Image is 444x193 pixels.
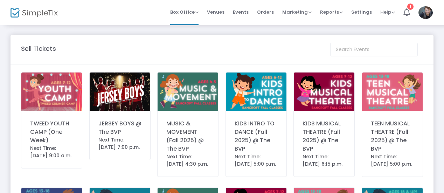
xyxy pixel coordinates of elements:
img: 63875005041076159614.png [21,73,82,111]
img: 63890698059024343919.png [294,73,354,111]
div: 1 [407,4,414,10]
span: Venues [207,3,224,21]
div: Next Time: [DATE] 7:00 p.m. [98,136,141,151]
div: Next Time: [DATE] 5:00 p.m. [371,153,414,168]
div: MUSIC & MOVEMENT (Fall 2025) @ The BVP [166,119,209,153]
div: KIDS INTRO TO DANCE (Fall 2025) @ The BVP [235,119,278,153]
div: Next Time: [DATE] 5:00 p.m. [235,153,278,168]
img: 63890697455911094720.png [362,73,423,111]
m-panel-title: Sell Tickets [21,44,56,53]
span: Settings [351,3,372,21]
span: Help [380,9,395,15]
div: TWEED YOUTH CAMP (One Week) [30,119,73,145]
span: Events [233,3,249,21]
img: 63890698826407377217.png [158,73,218,111]
span: Orders [257,3,274,21]
img: 63890698552596428618.png [226,73,286,111]
img: 6387205538855590882025SeasonGraphics-2.png [90,73,150,111]
div: Next Time: [DATE] 6:15 p.m. [303,153,346,168]
div: TEEN MUSICAL THEATRE (Fall 2025) @ The BVP [371,119,414,153]
span: Reports [320,9,343,15]
div: Next Time: [DATE] 9:00 a.m. [30,145,73,159]
div: KIDS MUSICAL THEATRE (Fall 2025) @ The BVP [303,119,346,153]
div: JERSEY BOYS @ The BVP [98,119,141,136]
span: Box Office [170,9,199,15]
input: Search Events [330,43,418,56]
div: Next Time: [DATE] 4:30 p.m. [166,153,209,168]
span: Marketing [282,9,312,15]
